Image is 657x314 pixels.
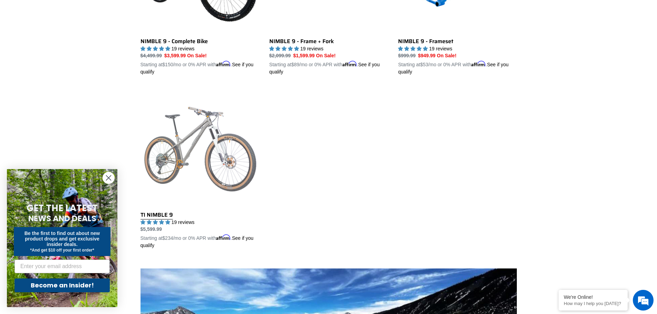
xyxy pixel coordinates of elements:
span: Be the first to find out about new product drops and get exclusive insider deals. [25,230,100,247]
button: Close dialog [103,172,115,184]
div: We're Online! [564,294,622,300]
textarea: Type your message and hit 'Enter' [3,188,132,213]
span: *And get $10 off your first order* [30,248,94,253]
p: How may I help you today? [564,301,622,306]
div: Navigation go back [8,38,18,48]
div: Minimize live chat window [113,3,130,20]
span: GET THE LATEST [27,202,98,214]
button: Become an Insider! [15,278,110,292]
span: NEWS AND DEALS [28,213,96,224]
span: We're online! [40,87,95,157]
div: Chat with us now [46,39,126,48]
img: d_696896380_company_1647369064580_696896380 [22,35,39,52]
input: Enter your email address [15,259,110,273]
